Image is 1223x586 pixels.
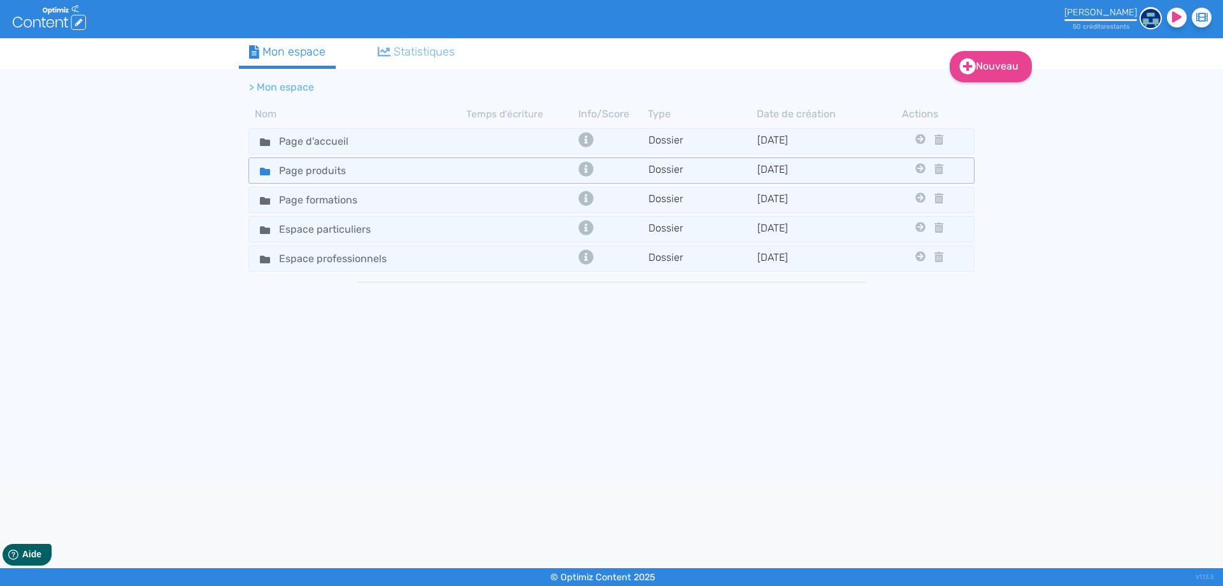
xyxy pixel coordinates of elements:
input: Nom de dossier [269,249,413,268]
td: [DATE] [757,191,866,209]
td: Dossier [648,132,757,150]
th: Nom [248,106,466,122]
div: [PERSON_NAME] [1064,7,1137,18]
a: Mon espace [239,38,336,69]
td: Dossier [648,249,757,268]
td: [DATE] [757,161,866,180]
img: 6492f3e85904c52433e22e24e114095b [1140,7,1162,29]
div: Mon espace [249,43,325,61]
li: > Mon espace [249,80,314,95]
th: Actions [912,106,929,122]
td: [DATE] [757,249,866,268]
small: 50 crédit restant [1073,22,1129,31]
input: Nom de dossier [269,191,378,209]
th: Date de création [757,106,866,122]
th: Temps d'écriture [466,106,575,122]
input: Nom de dossier [269,132,371,150]
span: s [1101,22,1104,31]
a: Nouveau [950,51,1032,82]
div: V1.13.5 [1196,568,1213,586]
td: [DATE] [757,220,866,238]
td: Dossier [648,161,757,180]
a: Statistiques [368,38,466,66]
td: Dossier [648,220,757,238]
th: Info/Score [575,106,648,122]
th: Type [648,106,757,122]
span: s [1126,22,1129,31]
small: © Optimiz Content 2025 [550,572,655,583]
nav: breadcrumb [239,72,876,103]
input: Nom de dossier [269,161,365,180]
div: Statistiques [378,43,455,61]
td: Dossier [648,191,757,209]
td: [DATE] [757,132,866,150]
input: Nom de dossier [269,220,403,238]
